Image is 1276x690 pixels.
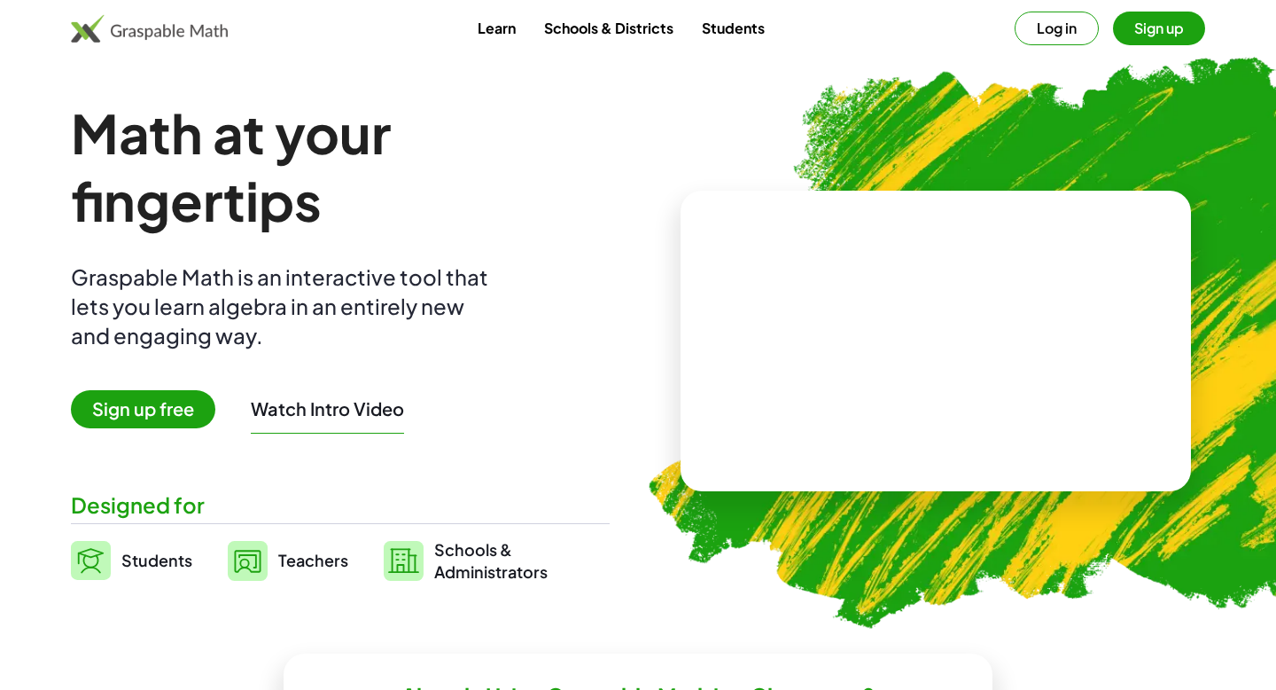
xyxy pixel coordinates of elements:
[121,550,192,570] span: Students
[530,12,688,44] a: Schools & Districts
[278,550,348,570] span: Teachers
[71,390,215,428] span: Sign up free
[384,541,424,581] img: svg%3e
[71,538,192,583] a: Students
[251,397,404,420] button: Watch Intro Video
[71,263,496,350] div: Graspable Math is an interactive tool that lets you learn algebra in an entirely new and engaging...
[228,538,348,583] a: Teachers
[434,538,548,583] span: Schools & Administrators
[71,490,610,520] div: Designed for
[228,541,268,581] img: svg%3e
[71,541,111,580] img: svg%3e
[71,99,610,234] h1: Math at your fingertips
[463,12,530,44] a: Learn
[1113,12,1205,45] button: Sign up
[1015,12,1099,45] button: Log in
[688,12,779,44] a: Students
[803,275,1069,408] video: What is this? This is dynamic math notation. Dynamic math notation plays a central role in how Gr...
[384,538,548,583] a: Schools &Administrators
